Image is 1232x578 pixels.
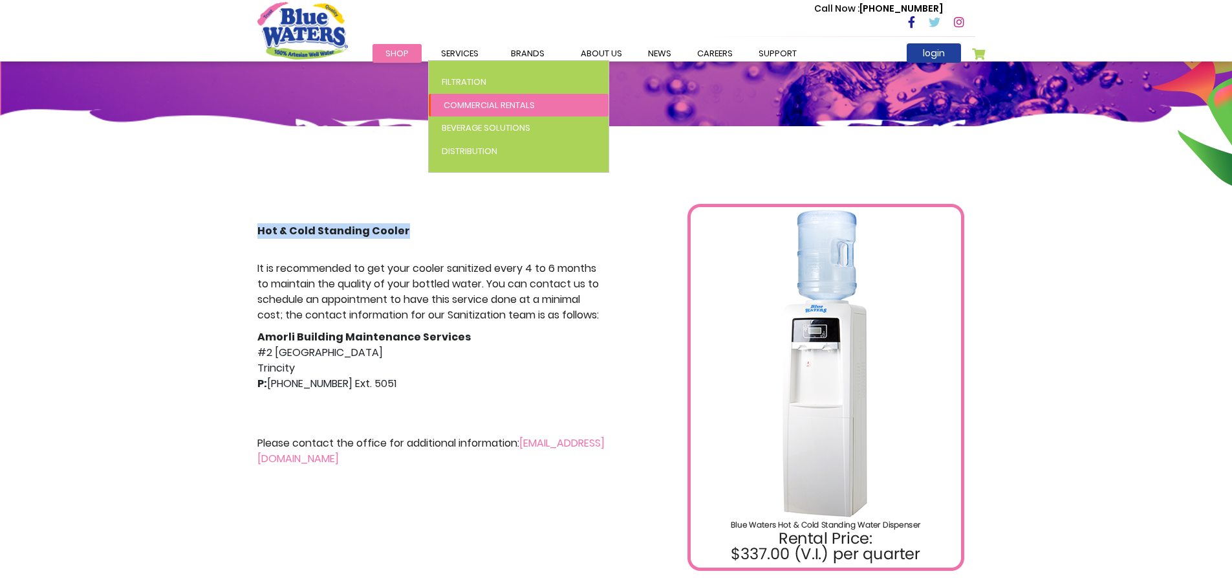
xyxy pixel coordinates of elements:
[257,436,605,466] a: [EMAIL_ADDRESS][DOMAIN_NAME]
[568,44,635,63] a: about us
[442,145,497,157] span: Distribution
[635,44,684,63] a: News
[684,44,746,63] a: careers
[442,76,486,88] span: Filtration
[511,47,545,60] span: Brands
[814,2,859,15] span: Call Now :
[257,436,607,467] p: Please contact the office for additional information:
[441,47,479,60] span: Services
[907,43,961,63] a: login
[442,122,530,134] span: Beverage Solutions
[385,47,409,60] span: Shop
[746,44,810,63] a: support
[257,2,348,59] a: store logo
[444,99,535,111] span: Commercial Rentals
[257,261,607,467] div: #2 [GEOGRAPHIC_DATA] Trincity [PHONE_NUMBER] Ext. 5051
[257,223,410,238] strong: Hot & Cold Standing Cooler
[814,2,943,16] p: [PHONE_NUMBER]
[257,376,267,391] strong: P:
[257,329,471,344] strong: Amorli Building Maintenance Services
[257,261,607,323] p: It is recommended to get your cooler sanitized every 4 to 6 months to maintain the quality of you...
